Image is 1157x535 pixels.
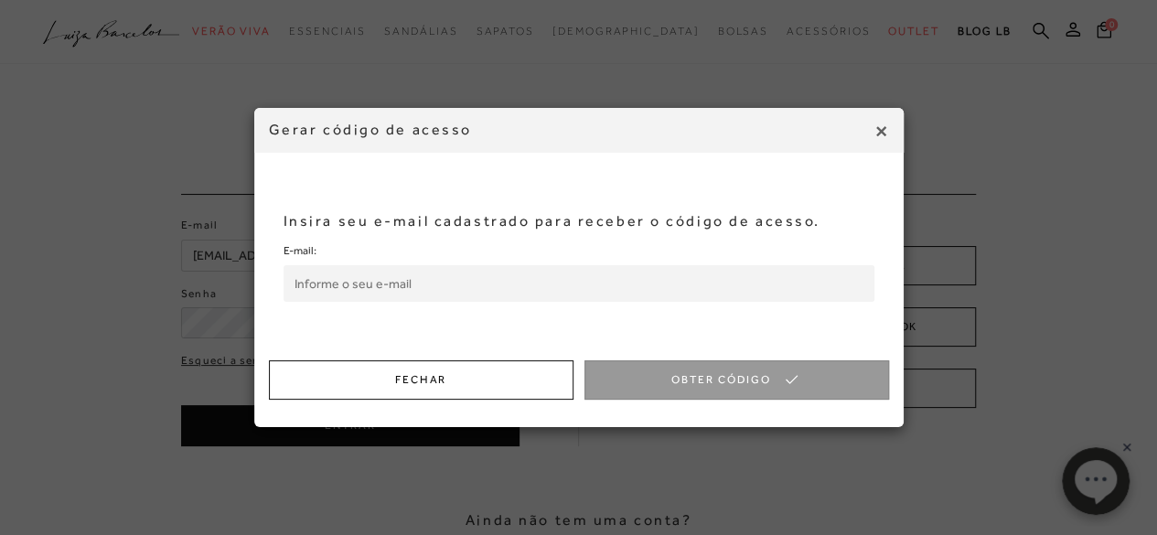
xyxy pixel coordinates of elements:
[284,241,316,261] label: E-mail:
[269,120,889,140] h4: Gerar código de acesso
[269,360,573,400] button: Fechar
[284,211,874,231] p: Insira seu e-mail cadastrado para receber o código de acesso.
[584,360,889,400] button: Obter Código
[284,265,874,302] input: Informe o seu e-mail
[873,114,889,147] span: ×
